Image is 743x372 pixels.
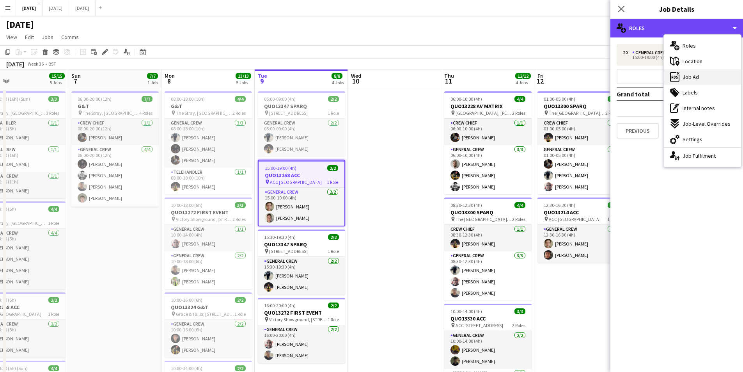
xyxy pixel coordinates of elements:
[516,80,530,85] div: 4 Jobs
[450,96,482,102] span: 06:00-10:00 (4h)
[664,148,741,164] div: Job Fulfilment
[6,34,17,41] span: View
[328,248,339,254] span: 1 Role
[6,60,24,68] div: [DATE]
[257,77,267,85] span: 9
[42,34,53,41] span: Jobs
[269,317,328,322] span: Victory Showground, [STREET_ADDRESS][PERSON_NAME]
[48,297,59,303] span: 2/2
[683,89,698,96] span: Labels
[258,230,345,295] app-job-card: 15:30-19:30 (4h)2/2QUO13347 SPARQ [STREET_ADDRESS]1 RoleGeneral Crew2/215:30-19:30 (4h)[PERSON_NA...
[537,72,544,79] span: Fri
[258,160,345,226] app-job-card: 15:00-19:00 (4h)2/2QUO13258 ACC ACC [GEOGRAPHIC_DATA]1 RoleGeneral Crew2/215:00-19:00 (4h)[PERSON...
[328,303,339,308] span: 2/2
[48,311,59,317] span: 1 Role
[450,308,482,314] span: 10:00-14:00 (4h)
[39,32,57,42] a: Jobs
[232,110,246,116] span: 2 Roles
[165,251,252,289] app-card-role: General Crew2/210:00-18:00 (8h)[PERSON_NAME][PERSON_NAME]
[269,110,308,116] span: [STREET_ADDRESS]
[3,32,20,42] a: View
[49,73,65,79] span: 15/15
[48,220,59,226] span: 1 Role
[270,179,322,185] span: ACC [GEOGRAPHIC_DATA]
[607,216,619,222] span: 1 Role
[236,73,251,79] span: 13/13
[444,91,532,194] div: 06:00-10:00 (4h)4/4QUO13228 AV MATRIX [GEOGRAPHIC_DATA], [PERSON_NAME][STREET_ADDRESS]2 RolesCrew...
[258,103,345,110] h3: QUO13347 SPARQ
[258,325,345,363] app-card-role: General Crew2/216:00-20:00 (4h)[PERSON_NAME][PERSON_NAME]
[48,96,59,102] span: 3/3
[264,303,296,308] span: 16:00-20:00 (4h)
[444,331,532,369] app-card-role: General Crew2/210:00-14:00 (4h)[PERSON_NAME][PERSON_NAME]
[512,322,525,328] span: 2 Roles
[328,110,339,116] span: 1 Role
[617,123,659,139] button: Previous
[48,61,56,67] div: BST
[165,198,252,289] app-job-card: 10:00-18:00 (8h)3/3QUO13272 FIRST EVENT Victory Showground, [STREET_ADDRESS][PERSON_NAME]2 RolesG...
[450,202,482,208] span: 08:30-12:30 (4h)
[258,309,345,316] h3: QUO13272 FIRST EVENT
[544,96,575,102] span: 01:00-05:00 (4h)
[71,91,159,207] app-job-card: 08:00-20:00 (12h)7/7G&T The Stray, [GEOGRAPHIC_DATA], [GEOGRAPHIC_DATA], [GEOGRAPHIC_DATA]4 Roles...
[71,119,159,145] app-card-role: Crew Chief1/108:00-20:00 (12h)[PERSON_NAME]
[165,209,252,216] h3: QUO13272 FIRST EVENT
[235,297,246,303] span: 2/2
[258,298,345,363] app-job-card: 16:00-20:00 (4h)2/2QUO13272 FIRST EVENT Victory Showground, [STREET_ADDRESS][PERSON_NAME]1 RoleGe...
[444,251,532,301] app-card-role: General Crew3/308:30-12:30 (4h)[PERSON_NAME][PERSON_NAME][PERSON_NAME]
[48,206,59,212] span: 4/4
[43,0,69,16] button: [DATE]
[328,96,339,102] span: 2/2
[171,202,202,208] span: 10:00-18:00 (8h)
[147,73,158,79] span: 7/7
[232,216,246,222] span: 2 Roles
[258,241,345,248] h3: QUO13347 SPARQ
[165,225,252,251] app-card-role: General Crew1/110:00-14:00 (4h)[PERSON_NAME]
[165,168,252,194] app-card-role: TELEHANDLER1/108:00-18:00 (10h)[PERSON_NAME]
[444,198,532,301] app-job-card: 08:30-12:30 (4h)4/4QUO13300 SPARQ The [GEOGRAPHIC_DATA], [STREET_ADDRESS]2 RolesCrew Chief1/108:3...
[171,96,205,102] span: 08:00-18:00 (10h)
[258,91,345,157] div: 05:00-09:00 (4h)2/2QUO13347 SPARQ [STREET_ADDRESS]1 RoleGeneral Crew2/205:00-09:00 (4h)[PERSON_NA...
[176,110,232,116] span: The Stray, [GEOGRAPHIC_DATA], [GEOGRAPHIC_DATA], [GEOGRAPHIC_DATA]
[332,73,342,79] span: 8/8
[537,145,625,194] app-card-role: General Crew3/301:00-05:00 (4h)[PERSON_NAME][PERSON_NAME][PERSON_NAME]
[444,315,532,322] h3: QUO13330 ACC
[456,110,512,116] span: [GEOGRAPHIC_DATA], [PERSON_NAME][STREET_ADDRESS]
[623,55,722,59] div: 15:00-19:00 (4h)
[83,110,139,116] span: The Stray, [GEOGRAPHIC_DATA], [GEOGRAPHIC_DATA], [GEOGRAPHIC_DATA]
[623,50,632,55] div: 2 x
[269,248,308,254] span: [STREET_ADDRESS]
[165,292,252,358] app-job-card: 10:00-16:00 (6h)2/2QUO13324 G&T Grace & Tailor, [STREET_ADDRESS]1 RoleGeneral Crew2/210:00-16:00 ...
[683,136,702,143] span: Settings
[22,32,37,42] a: Edit
[147,80,158,85] div: 1 Job
[165,91,252,194] app-job-card: 08:00-18:00 (10h)4/4G&T The Stray, [GEOGRAPHIC_DATA], [GEOGRAPHIC_DATA], [GEOGRAPHIC_DATA]2 Roles...
[514,202,525,208] span: 4/4
[544,202,575,208] span: 12:30-16:30 (4h)
[142,96,153,102] span: 7/7
[444,103,532,110] h3: QUO13228 AV MATRIX
[171,297,202,303] span: 10:00-16:00 (6h)
[683,73,699,80] span: Job Ad
[6,19,34,30] h1: [DATE]
[258,119,345,157] app-card-role: General Crew2/205:00-09:00 (4h)[PERSON_NAME][PERSON_NAME]
[165,119,252,168] app-card-role: General Crew3/308:00-18:00 (10h)[PERSON_NAME][PERSON_NAME][PERSON_NAME]
[683,42,696,49] span: Roles
[235,365,246,371] span: 2/2
[46,110,59,116] span: 3 Roles
[50,80,64,85] div: 5 Jobs
[549,216,601,222] span: ACC [GEOGRAPHIC_DATA]
[327,179,338,185] span: 1 Role
[444,209,532,216] h3: QUO13300 SPARQ
[71,72,81,79] span: Sun
[456,322,503,328] span: ACC [STREET_ADDRESS]
[328,317,339,322] span: 1 Role
[176,216,232,222] span: Victory Showground, [STREET_ADDRESS][PERSON_NAME]
[258,72,267,79] span: Tue
[163,77,175,85] span: 8
[69,0,96,16] button: [DATE]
